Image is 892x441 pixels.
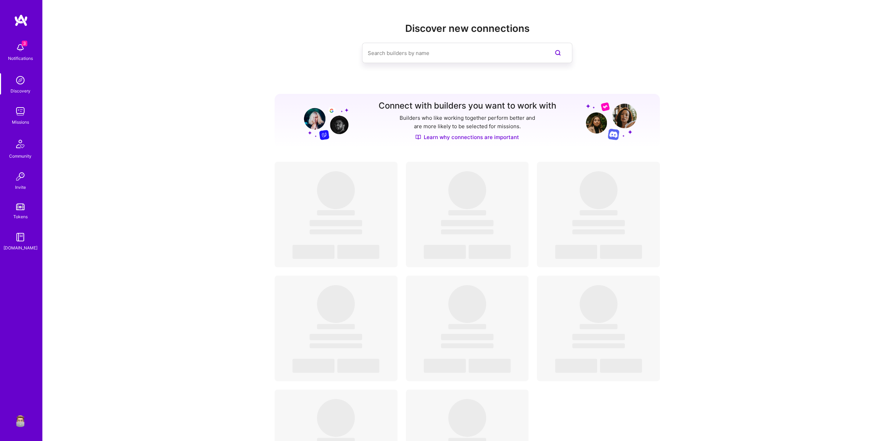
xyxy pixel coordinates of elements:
[12,118,29,126] div: Missions
[310,334,362,340] span: ‌
[310,229,362,234] span: ‌
[13,41,27,55] img: bell
[554,49,562,57] i: icon SearchPurple
[292,245,334,259] span: ‌
[368,44,539,62] input: Search builders by name
[448,285,486,323] span: ‌
[317,285,355,323] span: ‌
[317,171,355,209] span: ‌
[441,334,493,340] span: ‌
[448,324,486,329] span: ‌
[317,324,355,329] span: ‌
[448,399,486,437] span: ‌
[337,359,379,373] span: ‌
[424,359,466,373] span: ‌
[9,152,32,160] div: Community
[317,399,355,437] span: ‌
[310,343,362,348] span: ‌
[13,413,27,427] img: User Avatar
[398,114,537,131] p: Builders who like working together perform better and are more likely to be selected for missions.
[415,133,519,141] a: Learn why connections are important
[441,220,493,226] span: ‌
[586,102,637,140] img: Grow your network
[317,210,355,215] span: ‌
[13,104,27,118] img: teamwork
[580,210,617,215] span: ‌
[8,55,33,62] div: Notifications
[16,204,25,210] img: tokens
[580,324,617,329] span: ‌
[11,87,30,95] div: Discovery
[469,245,511,259] span: ‌
[448,210,486,215] span: ‌
[448,171,486,209] span: ‌
[379,101,556,111] h3: Connect with builders you want to work with
[4,244,37,251] div: [DOMAIN_NAME]
[441,229,493,234] span: ‌
[469,359,511,373] span: ‌
[12,136,29,152] img: Community
[441,343,493,348] span: ‌
[600,359,642,373] span: ‌
[14,14,28,27] img: logo
[292,359,334,373] span: ‌
[310,220,362,226] span: ‌
[13,73,27,87] img: discovery
[424,245,466,259] span: ‌
[580,171,617,209] span: ‌
[13,213,28,220] div: Tokens
[572,229,625,234] span: ‌
[22,41,27,46] span: 3
[12,413,29,427] a: User Avatar
[13,230,27,244] img: guide book
[580,285,617,323] span: ‌
[572,334,625,340] span: ‌
[572,220,625,226] span: ‌
[15,184,26,191] div: Invite
[572,343,625,348] span: ‌
[13,170,27,184] img: Invite
[555,359,597,373] span: ‌
[275,23,660,34] h2: Discover new connections
[298,102,348,140] img: Grow your network
[555,245,597,259] span: ‌
[600,245,642,259] span: ‌
[337,245,379,259] span: ‌
[415,134,421,140] img: Discover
